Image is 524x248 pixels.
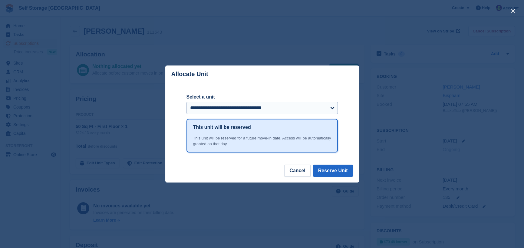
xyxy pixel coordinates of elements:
[313,165,353,177] button: Reserve Unit
[284,165,310,177] button: Cancel
[193,124,251,131] h1: This unit will be reserved
[193,135,331,147] div: This unit will be reserved for a future move-in date. Access will be automatically granted on tha...
[171,71,208,78] p: Allocate Unit
[508,6,518,16] button: close
[186,93,338,101] label: Select a unit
